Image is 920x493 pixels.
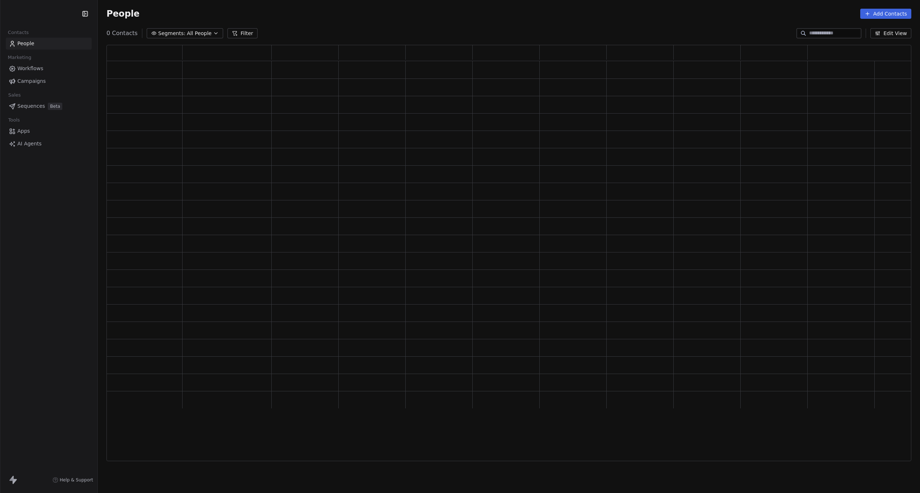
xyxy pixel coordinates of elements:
[17,102,45,110] span: Sequences
[106,8,139,19] span: People
[17,40,34,47] span: People
[53,477,93,483] a: Help & Support
[5,115,23,126] span: Tools
[6,125,92,137] a: Apps
[6,138,92,150] a: AI Agents
[158,30,185,37] span: Segments:
[17,127,30,135] span: Apps
[17,77,46,85] span: Campaigns
[106,29,138,38] span: 0 Contacts
[107,61,912,462] div: grid
[6,38,92,50] a: People
[6,100,92,112] a: SequencesBeta
[5,90,24,101] span: Sales
[6,63,92,75] a: Workflows
[870,28,911,38] button: Edit View
[860,9,911,19] button: Add Contacts
[60,477,93,483] span: Help & Support
[227,28,258,38] button: Filter
[187,30,212,37] span: All People
[5,27,32,38] span: Contacts
[17,65,43,72] span: Workflows
[6,75,92,87] a: Campaigns
[5,52,34,63] span: Marketing
[17,140,42,148] span: AI Agents
[48,103,62,110] span: Beta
